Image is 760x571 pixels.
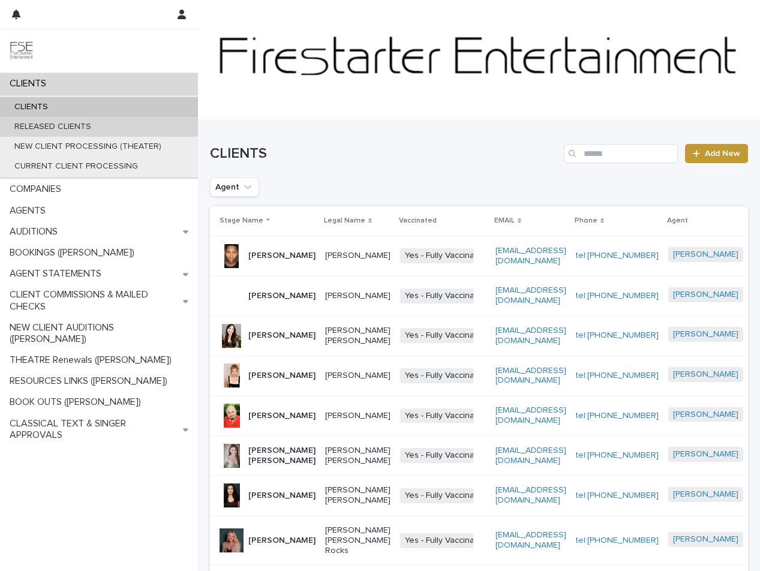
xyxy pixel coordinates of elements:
[495,406,566,425] a: [EMAIL_ADDRESS][DOMAIN_NAME]
[400,533,492,548] span: Yes - Fully Vaccinated
[576,291,659,300] a: tel:[PHONE_NUMBER]
[400,408,492,423] span: Yes - Fully Vaccinated
[495,247,566,265] a: [EMAIL_ADDRESS][DOMAIN_NAME]
[495,486,566,504] a: [EMAIL_ADDRESS][DOMAIN_NAME]
[673,250,738,260] a: [PERSON_NAME]
[673,534,738,545] a: [PERSON_NAME]
[248,330,316,341] p: [PERSON_NAME]
[576,491,659,500] a: tel:[PHONE_NUMBER]
[673,410,738,420] a: [PERSON_NAME]
[5,247,144,259] p: BOOKINGS ([PERSON_NAME])
[400,328,492,343] span: Yes - Fully Vaccinated
[5,289,183,312] p: CLIENT COMMISSIONS & MAILED CHECKS
[248,446,316,466] p: [PERSON_NAME] [PERSON_NAME]
[673,489,738,500] a: [PERSON_NAME]
[495,326,566,345] a: [EMAIL_ADDRESS][DOMAIN_NAME]
[576,411,659,420] a: tel:[PHONE_NUMBER]
[705,149,740,158] span: Add New
[325,326,390,346] p: [PERSON_NAME] [PERSON_NAME]
[5,418,183,441] p: CLASSICAL TEXT & SINGER APPROVALS
[400,448,492,463] span: Yes - Fully Vaccinated
[325,371,390,381] p: [PERSON_NAME]
[220,214,263,227] p: Stage Name
[210,178,259,197] button: Agent
[564,144,678,163] input: Search
[5,78,56,89] p: CLIENTS
[685,144,748,163] a: Add New
[495,366,566,385] a: [EMAIL_ADDRESS][DOMAIN_NAME]
[325,251,390,261] p: [PERSON_NAME]
[248,411,316,421] p: [PERSON_NAME]
[495,531,566,549] a: [EMAIL_ADDRESS][DOMAIN_NAME]
[673,449,738,459] a: [PERSON_NAME]
[5,226,67,238] p: AUDITIONS
[576,451,659,459] a: tel:[PHONE_NUMBER]
[5,354,181,366] p: THEATRE Renewals ([PERSON_NAME])
[325,525,390,555] p: [PERSON_NAME] [PERSON_NAME] Rocks
[400,368,492,383] span: Yes - Fully Vaccinated
[5,268,111,280] p: AGENT STATEMENTS
[400,248,492,263] span: Yes - Fully Vaccinated
[5,142,171,152] p: NEW CLIENT PROCESSING (THEATER)
[10,39,34,63] img: 9JgRvJ3ETPGCJDhvPVA5
[248,536,316,546] p: [PERSON_NAME]
[248,251,316,261] p: [PERSON_NAME]
[248,371,316,381] p: [PERSON_NAME]
[5,396,151,408] p: BOOK OUTS ([PERSON_NAME])
[5,205,55,217] p: AGENTS
[325,411,390,421] p: [PERSON_NAME]
[248,291,316,301] p: [PERSON_NAME]
[576,371,659,380] a: tel:[PHONE_NUMBER]
[673,290,738,300] a: [PERSON_NAME]
[673,329,738,339] a: [PERSON_NAME]
[5,322,198,345] p: NEW CLIENT AUDITIONS ([PERSON_NAME])
[673,369,738,380] a: [PERSON_NAME]
[210,145,559,163] h1: CLIENTS
[399,214,437,227] p: Vaccinated
[495,286,566,305] a: [EMAIL_ADDRESS][DOMAIN_NAME]
[5,161,148,172] p: CURRENT CLIENT PROCESSING
[5,184,71,195] p: COMPANIES
[324,214,365,227] p: Legal Name
[5,122,101,132] p: RELEASED CLIENTS
[325,291,390,301] p: [PERSON_NAME]
[400,488,492,503] span: Yes - Fully Vaccinated
[667,214,688,227] p: Agent
[325,446,390,466] p: [PERSON_NAME] [PERSON_NAME]
[495,446,566,465] a: [EMAIL_ADDRESS][DOMAIN_NAME]
[325,485,390,506] p: [PERSON_NAME] [PERSON_NAME]
[248,491,316,501] p: [PERSON_NAME]
[575,214,597,227] p: Phone
[576,331,659,339] a: tel:[PHONE_NUMBER]
[5,102,58,112] p: CLIENTS
[576,251,659,260] a: tel:[PHONE_NUMBER]
[5,375,177,387] p: RESOURCES LINKS ([PERSON_NAME])
[494,214,515,227] p: EMAIL
[576,536,659,545] a: tel:[PHONE_NUMBER]
[400,288,492,303] span: Yes - Fully Vaccinated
